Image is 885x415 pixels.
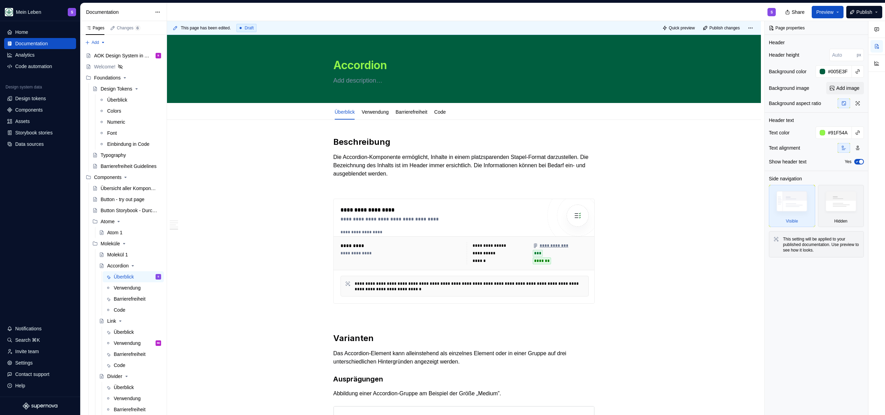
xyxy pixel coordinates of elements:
[332,57,593,74] textarea: Accordion
[816,9,833,16] span: Preview
[90,216,164,227] div: Atome
[15,29,28,36] div: Home
[362,109,389,115] a: Verwendung
[103,404,164,415] a: Barrierefreiheit
[114,351,146,358] div: Barrierefreiheit
[333,349,595,366] p: Das Accordion-Element kann alleinstehend als einzelnes Element oder in einer Gruppe auf drei unte...
[15,129,53,136] div: Storybook stories
[107,130,117,136] div: Font
[83,38,108,47] button: Add
[4,139,76,150] a: Data sources
[83,72,164,83] div: Foundations
[769,85,809,92] div: Background image
[1,4,79,19] button: Mein LebenS
[769,39,785,46] div: Header
[395,109,427,115] a: Barrierefreiheit
[107,251,128,258] div: Molekül 1
[107,262,129,269] div: Accordion
[96,139,164,150] a: Einbindung in Code
[669,25,695,31] span: Quick preview
[701,23,743,33] button: Publish changes
[4,61,76,72] a: Code automation
[101,85,132,92] div: Design Tokens
[157,340,160,347] div: NG
[431,104,448,119] div: Code
[107,96,127,103] div: Überblick
[245,25,254,31] span: Draft
[4,27,76,38] a: Home
[4,334,76,346] button: Search ⌘K
[4,346,76,357] a: Invite team
[117,25,140,31] div: Changes
[333,153,595,178] p: Die Accordion-Komponente ermöglicht, Inhalte in einem platzsparenden Stapel-Format darzustellen. ...
[92,40,99,45] span: Add
[771,9,773,15] div: S
[103,282,164,293] a: Verwendung
[94,52,151,59] div: AOK Design System in Arbeit
[4,323,76,334] button: Notifications
[114,395,141,402] div: Verwendung
[90,238,164,249] div: Moleküle
[4,93,76,104] a: Design tokens
[103,304,164,315] a: Code
[96,94,164,105] a: Überblick
[6,84,42,90] div: Design system data
[101,163,157,170] div: Barrierefreiheit Guidelines
[101,196,145,203] div: Button - try out page
[96,249,164,260] a: Molekül 1
[829,49,857,61] input: Auto
[825,126,852,139] input: Auto
[15,325,41,332] div: Notifications
[83,50,164,61] a: AOK Design System in ArbeitB
[857,52,861,58] p: px
[114,284,141,291] div: Verwendung
[15,141,44,148] div: Data sources
[90,205,164,216] a: Button Storybook - Durchstich!
[103,349,164,360] a: Barrierefreiheit
[856,9,872,16] span: Publish
[826,82,864,94] button: Add image
[15,382,25,389] div: Help
[107,318,116,324] div: Link
[103,293,164,304] a: Barrierefreiheit
[23,403,57,409] svg: Supernova Logo
[15,95,46,102] div: Design tokens
[103,338,164,349] a: VerwendungNG
[101,218,114,225] div: Atome
[825,65,852,78] input: Auto
[114,329,134,336] div: Überblick
[845,159,851,164] label: Yes
[4,357,76,368] a: Settings
[114,273,134,280] div: Überblick
[15,63,52,70] div: Code automation
[834,218,847,224] div: Hidden
[769,158,807,165] div: Show header text
[333,333,595,344] h2: Varianten
[107,119,125,125] div: Numeric
[94,63,115,70] div: Welcome!
[103,360,164,371] a: Code
[15,118,30,125] div: Assets
[4,369,76,380] button: Contact support
[114,340,141,347] div: Verwendung
[103,393,164,404] a: Verwendung
[783,236,859,253] div: This setting will be applied to your published documentation. Use preview to see how it looks.
[769,100,821,107] div: Background aspect ratio
[103,327,164,338] a: Überblick
[103,382,164,393] a: Überblick
[157,273,159,280] div: S
[158,52,159,59] div: B
[434,109,446,115] a: Code
[332,104,357,119] div: Überblick
[94,174,121,181] div: Components
[96,315,164,327] a: Link
[5,8,13,16] img: df5db9ef-aba0-4771-bf51-9763b7497661.png
[96,227,164,238] a: Atom 1
[15,371,49,378] div: Contact support
[335,109,355,115] a: Überblick
[90,183,164,194] a: Übersicht aller Komponenten
[96,116,164,128] a: Numeric
[786,218,798,224] div: Visible
[359,104,391,119] div: Verwendung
